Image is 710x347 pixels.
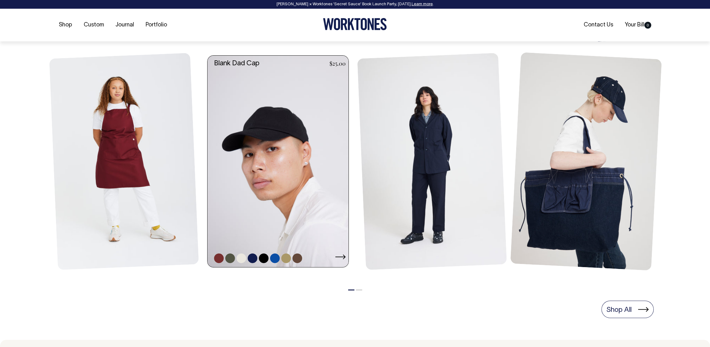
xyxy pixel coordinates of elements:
[357,53,507,270] img: Unstructured Blazer
[412,2,433,6] a: Learn more
[356,289,362,290] button: 2 of 2
[6,2,704,7] div: [PERSON_NAME] × Worktones ‘Secret Sauce’ Book Launch Party, [DATE]. .
[510,52,662,271] img: Store Bag
[581,20,616,30] a: Contact Us
[644,22,651,29] span: 0
[56,20,75,30] a: Shop
[81,20,106,30] a: Custom
[601,301,654,318] a: Shop All
[113,20,137,30] a: Journal
[622,20,654,30] a: Your Bill0
[348,289,354,290] button: 1 of 2
[143,20,170,30] a: Portfolio
[49,53,199,270] img: Mo Apron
